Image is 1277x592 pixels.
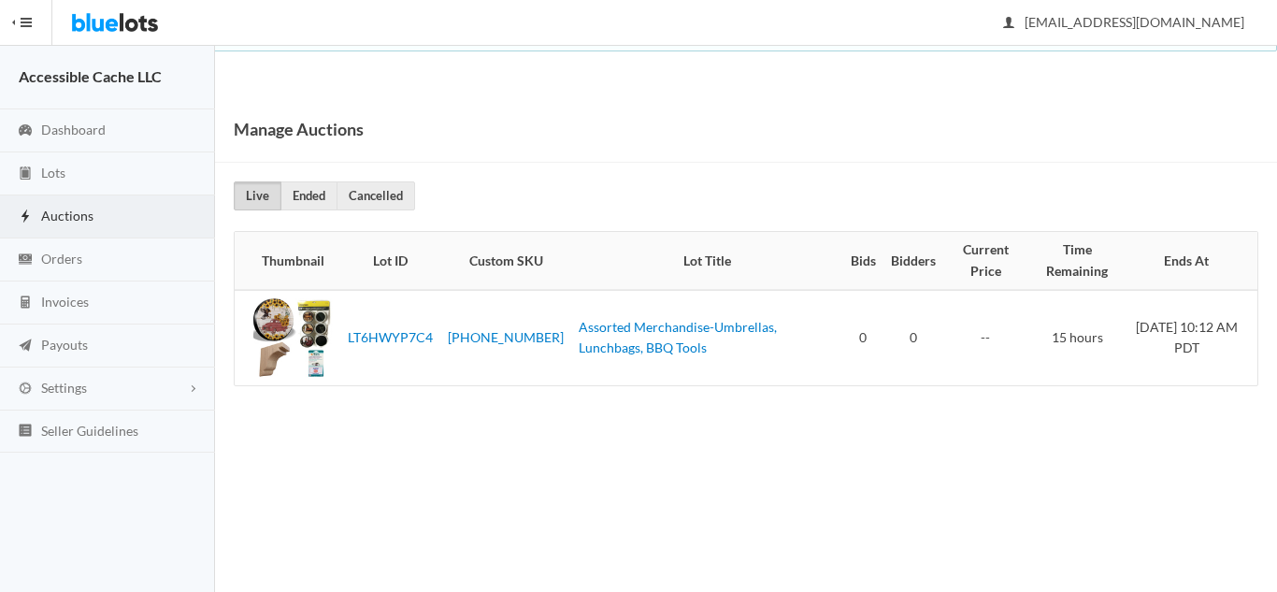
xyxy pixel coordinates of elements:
th: Custom SKU [440,232,571,290]
h1: Manage Auctions [234,115,364,143]
span: [EMAIL_ADDRESS][DOMAIN_NAME] [1004,14,1244,30]
ion-icon: clipboard [16,166,35,183]
span: Payouts [41,337,88,353]
td: [DATE] 10:12 AM PDT [1127,290,1257,385]
a: Cancelled [337,181,415,210]
a: Live [234,181,281,210]
span: Auctions [41,208,93,224]
span: Dashboard [41,122,106,137]
th: Lot ID [340,232,440,290]
th: Lot Title [571,232,843,290]
th: Thumbnail [235,232,340,290]
ion-icon: speedometer [16,123,35,140]
span: Settings [41,380,87,396]
ion-icon: list box [16,423,35,440]
span: Lots [41,165,65,180]
a: Ended [280,181,337,210]
ion-icon: calculator [16,295,35,312]
th: Bidders [883,232,943,290]
span: Invoices [41,294,89,310]
ion-icon: cog [16,381,35,398]
a: [PHONE_NUMBER] [448,329,564,345]
th: Current Price [943,232,1028,290]
span: Seller Guidelines [41,423,138,439]
th: Ends At [1127,232,1257,290]
td: 0 [843,290,883,385]
th: Bids [843,232,883,290]
ion-icon: cash [16,252,35,269]
ion-icon: person [999,15,1018,33]
th: Time Remaining [1027,232,1126,290]
a: Assorted Merchandise-Umbrellas, Lunchbags, BBQ Tools [579,319,777,356]
span: Orders [41,251,82,267]
td: 0 [883,290,943,385]
ion-icon: flash [16,209,35,226]
ion-icon: paper plane [16,338,35,355]
td: -- [943,290,1028,385]
a: LT6HWYP7C4 [348,329,433,345]
strong: Accessible Cache LLC [19,67,162,85]
td: 15 hours [1027,290,1126,385]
